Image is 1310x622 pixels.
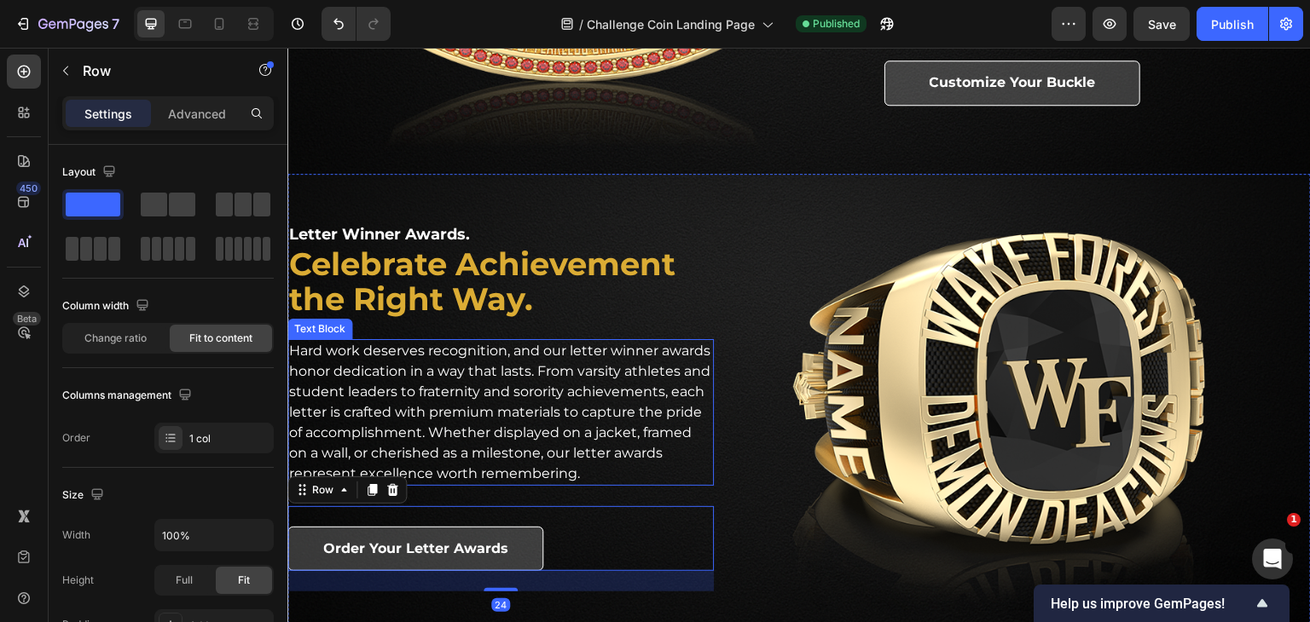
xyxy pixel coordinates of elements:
div: Publish [1211,15,1254,33]
div: Order [62,430,90,446]
div: Text Block [3,274,61,289]
span: / [579,15,583,33]
div: 1 col [189,431,270,446]
div: Column width [62,295,153,318]
iframe: Design area [287,48,1310,622]
button: 7 [7,7,127,41]
span: Save [1148,17,1176,32]
span: Help us improve GemPages! [1051,596,1252,612]
button: Publish [1197,7,1268,41]
div: Row [21,435,49,450]
div: Size [62,484,107,507]
span: Fit to content [189,331,252,346]
div: Width [62,527,90,543]
span: Change ratio [84,331,147,346]
div: 24 [204,550,223,564]
div: Columns management [62,384,195,407]
p: Order Your Letter Awards [36,489,221,514]
p: Settings [84,105,132,123]
input: Auto [155,520,273,550]
span: Published [813,16,860,32]
p: Hard work deserves recognition, and our letter winner awards honor dedication in a way that lasts... [2,293,425,436]
button: Save [1133,7,1190,41]
iframe: Intercom live chat [1252,538,1293,579]
div: 450 [16,181,41,195]
span: Fit [238,573,250,588]
p: 7 [112,14,119,34]
p: Row [83,60,228,81]
span: Challenge Coin Landing Page [587,15,755,33]
p: Advanced [168,105,226,123]
span: Full [176,573,193,588]
span: 1 [1287,513,1301,527]
div: Undo/Redo [322,7,391,41]
div: Height [62,573,94,588]
div: Beta [13,312,41,325]
button: Show survey - Help us improve GemPages! [1051,593,1272,613]
img: gempages_494420152121558133-4ef57df7-e0e2-4558-8f6d-afba945f08a4.png [426,126,996,567]
div: Layout [62,161,119,184]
